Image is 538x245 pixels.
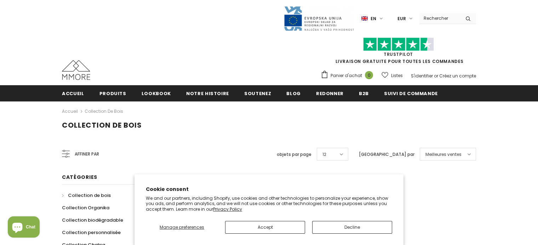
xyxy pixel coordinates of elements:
span: 0 [365,71,373,79]
a: Listes [382,69,403,82]
a: Lookbook [142,85,171,101]
span: Listes [391,72,403,79]
h2: Cookie consent [146,186,392,193]
button: Manage preferences [146,221,218,234]
img: i-lang-1.png [361,16,368,22]
a: Panier d'achat 0 [321,70,377,81]
a: Blog [286,85,301,101]
a: Accueil [62,107,78,116]
a: Créez un compte [439,73,476,79]
a: Redonner [316,85,344,101]
span: 12 [322,151,326,158]
span: Meilleures ventes [425,151,462,158]
span: Manage preferences [160,224,204,230]
span: Collection personnalisée [62,229,121,236]
a: Notre histoire [186,85,229,101]
a: Collection personnalisée [62,226,121,239]
a: Collection de bois [62,189,111,202]
span: Panier d'achat [331,72,362,79]
span: Redonner [316,90,344,97]
span: Catégories [62,174,97,181]
span: Accueil [62,90,84,97]
a: Collection de bois [85,108,123,114]
inbox-online-store-chat: Shopify online store chat [6,216,42,239]
a: Produits [99,85,126,101]
span: or [434,73,438,79]
button: Accept [225,221,305,234]
span: Blog [286,90,301,97]
a: B2B [359,85,369,101]
a: S'identifier [411,73,433,79]
a: TrustPilot [384,51,413,57]
span: Notre histoire [186,90,229,97]
a: Privacy Policy [213,206,242,212]
p: We and our partners, including Shopify, use cookies and other technologies to personalize your ex... [146,196,392,212]
span: soutenez [244,90,271,97]
a: Accueil [62,85,84,101]
span: EUR [397,15,406,22]
a: Javni Razpis [284,15,354,21]
button: Decline [312,221,392,234]
input: Search Site [419,13,460,23]
img: Javni Razpis [284,6,354,31]
a: Suivi de commande [384,85,438,101]
span: Collection de bois [62,120,142,130]
a: Collection Organika [62,202,109,214]
span: Affiner par [75,150,99,158]
label: objets par page [277,151,311,158]
span: Collection Organika [62,204,109,211]
span: LIVRAISON GRATUITE POUR TOUTES LES COMMANDES [321,41,476,64]
span: Lookbook [142,90,171,97]
span: B2B [359,90,369,97]
img: Cas MMORE [62,60,90,80]
span: en [371,15,376,22]
span: Collection de bois [68,192,111,199]
span: Produits [99,90,126,97]
img: Faites confiance aux étoiles pilotes [363,37,434,51]
span: Suivi de commande [384,90,438,97]
span: Collection biodégradable [62,217,123,223]
label: [GEOGRAPHIC_DATA] par [359,151,414,158]
a: soutenez [244,85,271,101]
a: Collection biodégradable [62,214,123,226]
